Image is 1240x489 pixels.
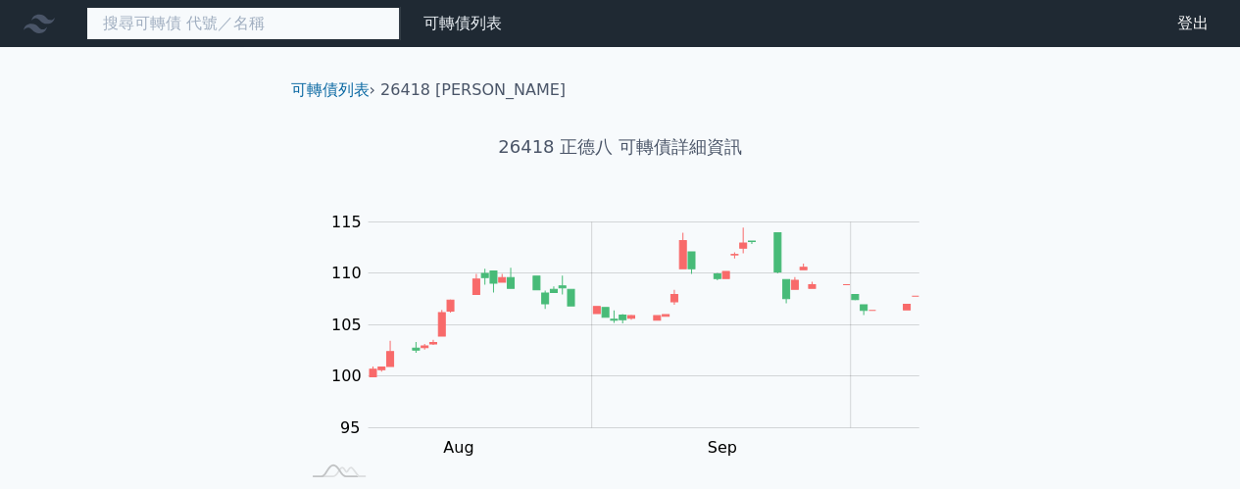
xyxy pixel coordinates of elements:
a: 可轉債列表 [291,80,370,99]
tspan: 105 [331,316,362,334]
g: Chart [321,213,948,457]
li: › [291,78,375,102]
tspan: Sep [707,438,736,457]
tspan: 95 [340,418,360,437]
li: 26418 [PERSON_NAME] [380,78,566,102]
tspan: Aug [443,438,473,457]
a: 登出 [1162,8,1224,39]
input: 搜尋可轉債 代號／名稱 [86,7,400,40]
h1: 26418 正德八 可轉債詳細資訊 [275,133,966,161]
tspan: 110 [331,264,362,282]
tspan: 115 [331,213,362,231]
a: 可轉債列表 [423,14,502,32]
tspan: 100 [331,367,362,385]
g: Series [370,227,918,376]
